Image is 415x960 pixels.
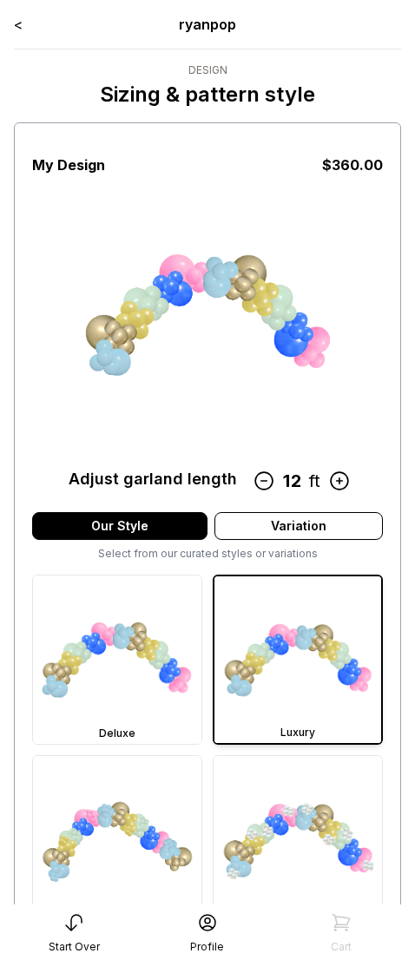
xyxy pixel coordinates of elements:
p: Sizing & pattern style [100,81,315,108]
div: Deluxe [36,727,198,740]
div: $ 360.00 [322,155,383,175]
img: Luxury [69,175,346,453]
div: Start Over [49,940,100,954]
div: ryanpop [91,14,324,35]
div: Our Style [32,512,207,540]
div: 12 [275,468,309,495]
img: Luxury [214,576,381,743]
div: Adjust garland length [69,467,237,491]
div: Design [100,63,315,77]
div: Variation [214,512,383,540]
div: Profile [190,940,224,954]
img: Extra with Accent Color [214,756,382,924]
div: Select from our curated styles or variations [32,547,383,561]
img: Deluxe [33,575,201,744]
h3: My Design [32,155,105,175]
div: Cart [331,940,352,954]
img: Extra [33,756,201,924]
div: Luxury [218,726,378,740]
div: ft [309,468,320,495]
a: < [14,16,23,33]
